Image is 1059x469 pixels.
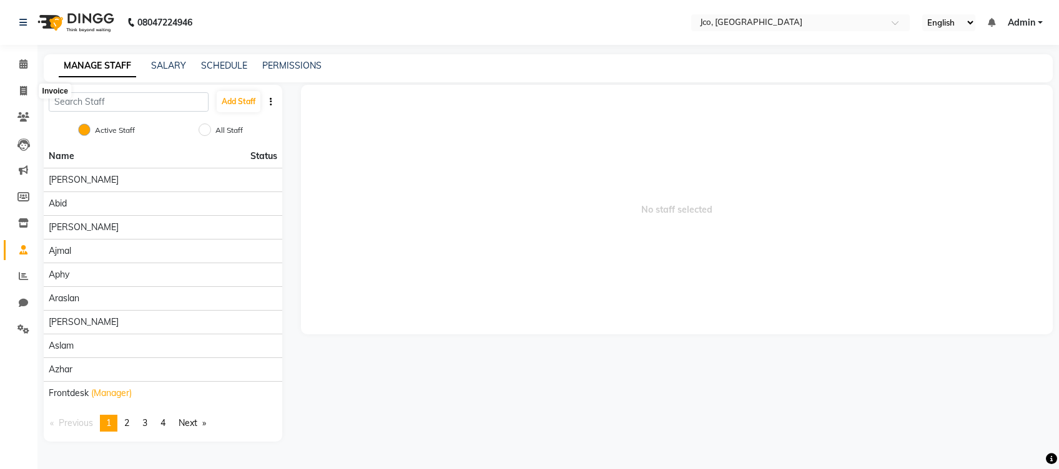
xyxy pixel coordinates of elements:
[91,387,132,400] span: (Manager)
[215,125,243,136] label: All Staff
[137,5,192,40] b: 08047224946
[262,60,322,71] a: PERMISSIONS
[301,85,1053,334] span: No staff selected
[44,415,282,432] nav: Pagination
[49,292,79,305] span: Araslan
[49,387,89,400] span: Frontdesk
[151,60,186,71] a: SALARY
[49,363,72,376] span: Azhar
[59,55,136,77] a: MANAGE STAFF
[59,417,93,428] span: Previous
[49,244,71,258] span: Ajmal
[49,316,119,329] span: [PERSON_NAME]
[32,5,117,40] img: logo
[160,417,165,428] span: 4
[172,415,212,432] a: Next
[201,60,247,71] a: SCHEDULE
[142,417,147,428] span: 3
[49,150,74,162] span: Name
[124,417,129,428] span: 2
[49,221,119,234] span: [PERSON_NAME]
[49,268,69,281] span: Aphy
[49,92,209,112] input: Search Staff
[49,173,119,186] span: [PERSON_NAME]
[49,339,74,352] span: Aslam
[250,150,277,163] span: Status
[1008,16,1035,29] span: Admin
[106,417,111,428] span: 1
[217,91,260,112] button: Add Staff
[95,125,135,136] label: Active Staff
[39,84,71,99] div: Invoice
[49,197,67,210] span: Abid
